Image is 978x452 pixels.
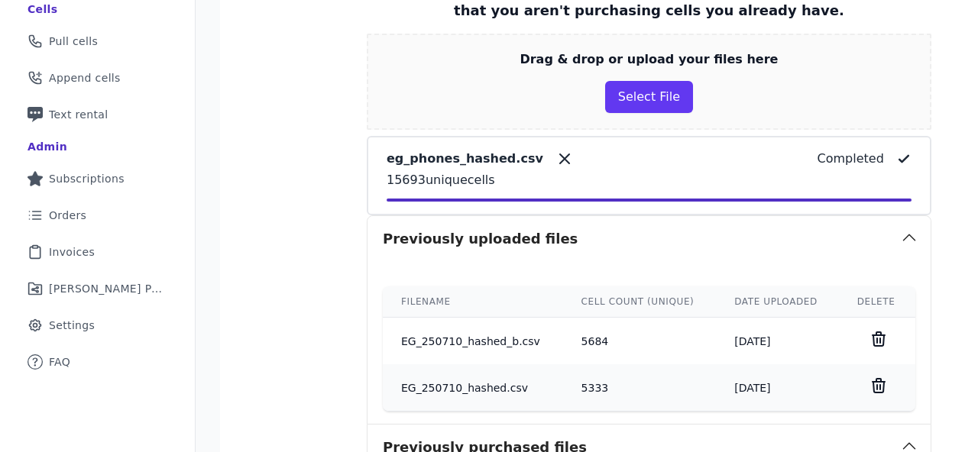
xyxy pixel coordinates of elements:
span: Pull cells [49,34,98,49]
p: eg_phones_hashed.csv [387,150,543,168]
td: EG_250710_hashed_b.csv [383,318,563,365]
button: Previously uploaded files [368,216,931,262]
span: Invoices [49,244,95,260]
td: EG_250710_hashed.csv [383,364,563,411]
a: Subscriptions [12,162,183,195]
div: Admin [28,139,67,154]
a: Text rental [12,98,183,131]
span: [PERSON_NAME] Performance [49,281,164,296]
p: 15693 unique cells [387,171,912,189]
button: Select File [605,81,693,113]
p: Completed [818,150,884,168]
span: Orders [49,208,86,223]
a: Settings [12,308,183,342]
td: 5684 [563,318,717,365]
a: FAQ [12,345,183,379]
td: [DATE] [716,364,839,411]
th: Date uploaded [716,286,839,318]
th: Cell count (unique) [563,286,717,318]
span: Text rental [49,107,108,122]
h3: Previously uploaded files [383,228,578,250]
a: [PERSON_NAME] Performance [12,272,183,305]
a: Orders [12,199,183,232]
span: FAQ [49,354,70,370]
span: Append cells [49,70,121,86]
a: Invoices [12,235,183,269]
a: Pull cells [12,24,183,58]
th: Delete [839,286,915,318]
p: Drag & drop or upload your files here [520,50,778,69]
td: [DATE] [716,318,839,365]
span: Subscriptions [49,171,125,186]
td: 5333 [563,364,717,411]
span: Settings [49,318,95,333]
th: Filename [383,286,563,318]
div: Cells [28,2,57,17]
a: Append cells [12,61,183,95]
